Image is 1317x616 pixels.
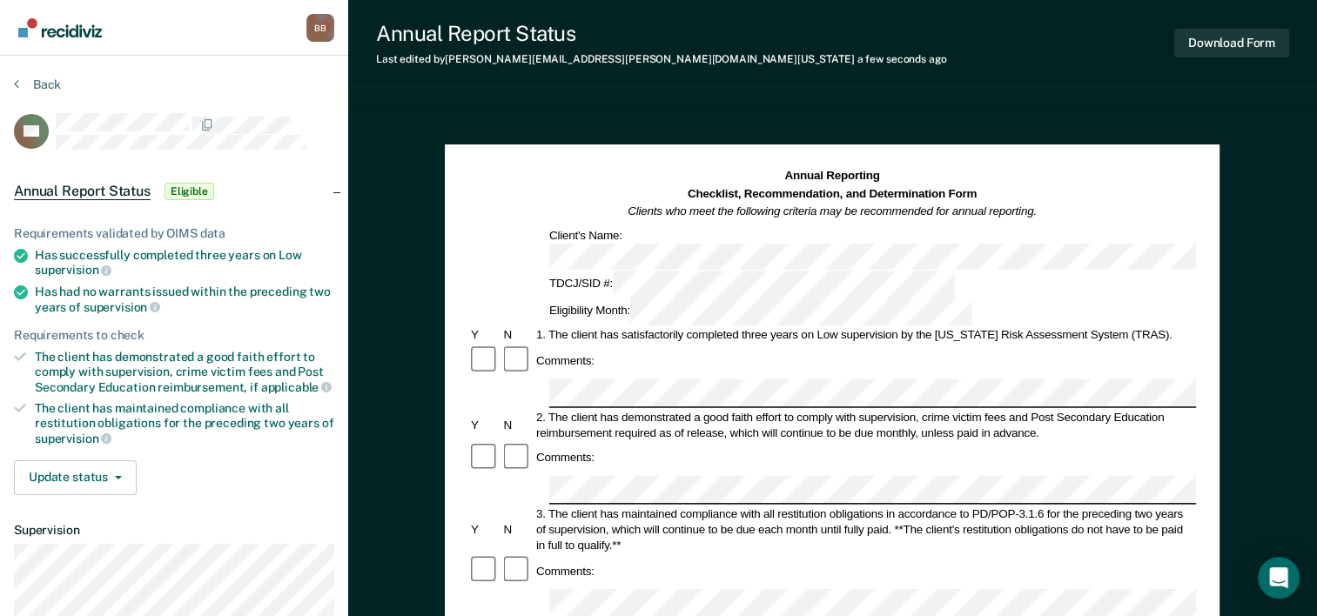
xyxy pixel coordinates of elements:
[18,18,102,37] img: Recidiviz
[628,204,1038,218] em: Clients who meet the following criteria may be recommended for annual reporting.
[1174,29,1289,57] button: Download Form
[501,417,534,432] div: N
[35,432,111,445] span: supervision
[14,523,334,538] dt: Supervision
[534,327,1196,343] div: 1. The client has satisfactorily completed three years on Low supervision by the [US_STATE] Risk ...
[14,77,61,92] button: Back
[306,14,334,42] div: B B
[688,187,977,200] strong: Checklist, Recommendation, and Determination Form
[165,183,214,200] span: Eligible
[501,327,534,343] div: N
[534,450,597,465] div: Comments:
[547,298,975,325] div: Eligibility Month:
[14,460,137,495] button: Update status
[35,285,334,314] div: Has had no warrants issued within the preceding two years of
[534,563,597,579] div: Comments:
[35,401,334,445] div: The client has maintained compliance with all restitution obligations for the preceding two years of
[306,14,334,42] button: Profile dropdown button
[14,226,334,241] div: Requirements validated by OIMS data
[35,350,334,394] div: The client has demonstrated a good faith effort to comply with supervision, crime victim fees and...
[376,53,947,65] div: Last edited by [PERSON_NAME][EMAIL_ADDRESS][PERSON_NAME][DOMAIN_NAME][US_STATE]
[468,521,501,537] div: Y
[376,21,947,46] div: Annual Report Status
[534,409,1196,440] div: 2. The client has demonstrated a good faith effort to comply with supervision, crime victim fees ...
[785,170,880,183] strong: Annual Reporting
[534,353,597,369] div: Comments:
[1258,557,1300,599] div: Open Intercom Messenger
[14,328,334,343] div: Requirements to check
[501,521,534,537] div: N
[84,300,160,314] span: supervision
[857,53,947,65] span: a few seconds ago
[547,271,958,298] div: TDCJ/SID #:
[35,248,334,278] div: Has successfully completed three years on Low
[468,327,501,343] div: Y
[261,380,332,394] span: applicable
[35,263,111,277] span: supervision
[468,417,501,432] div: Y
[14,183,151,200] span: Annual Report Status
[534,506,1196,552] div: 3. The client has maintained compliance with all restitution obligations in accordance to PD/POP-...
